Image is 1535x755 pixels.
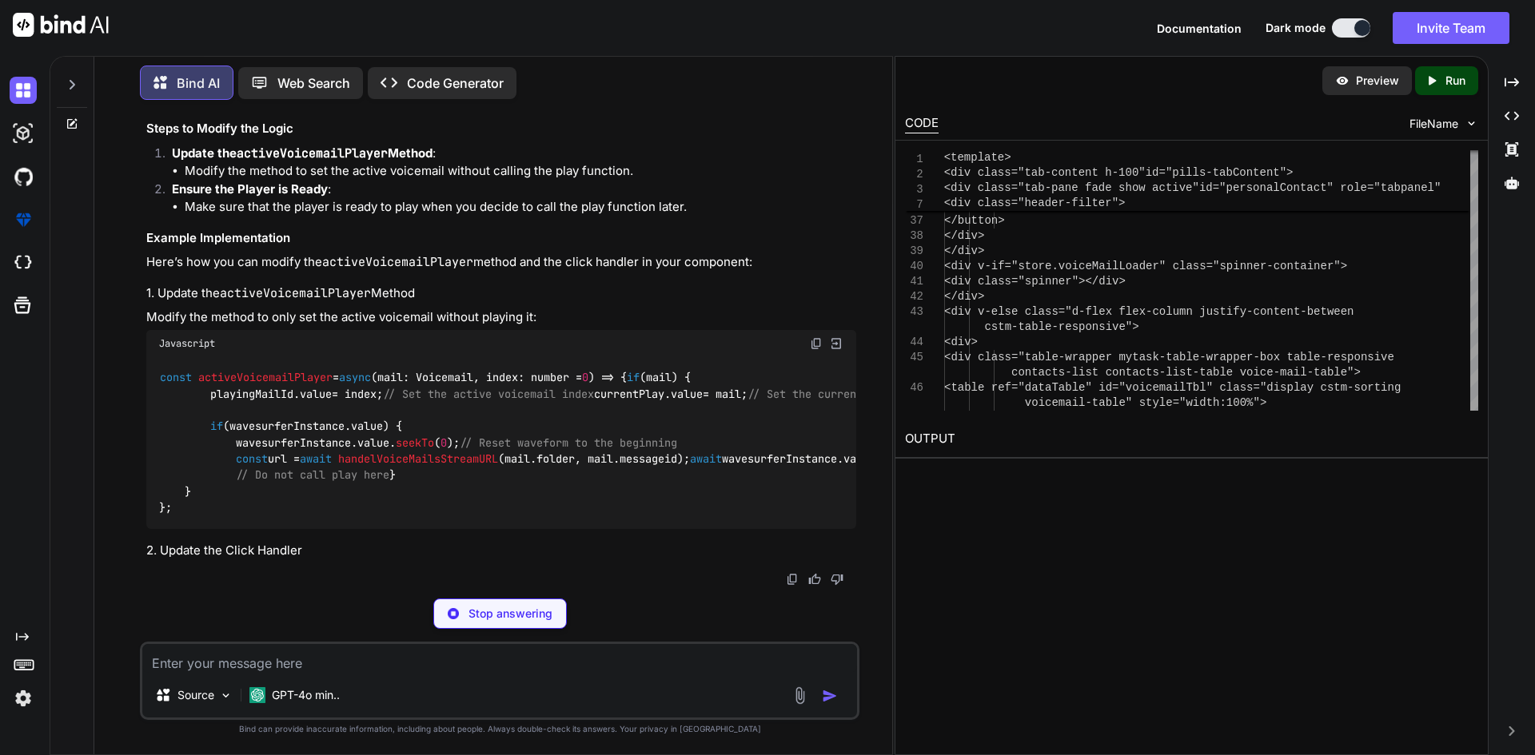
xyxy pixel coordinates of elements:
[146,284,856,303] h4: 1. Update the Method
[1157,22,1242,35] span: Documentation
[140,723,859,735] p: Bind can provide inaccurate information, including about people. Always double-check its answers....
[944,214,1005,227] span: </button>
[690,451,722,466] span: await
[177,687,214,703] p: Source
[905,152,923,167] span: 1
[357,435,389,450] span: value
[177,74,220,93] p: Bind AI
[377,371,588,385] span: mail: Voicemail, index: number =
[905,380,923,395] div: 46
[10,77,37,104] img: darkChat
[10,120,37,147] img: darkAi-studio
[944,275,1126,288] span: <div class="spinner"></div>
[905,213,923,228] div: 37
[146,120,856,138] h3: Steps to Modify the Logic
[1213,351,1394,364] span: rapper-box table-responsive
[1199,199,1206,212] span: }
[905,335,923,350] div: 44
[944,260,1240,272] span: <div v-if="store.voiceMailLoader" class="spi
[944,305,1240,318] span: <div v-else class="d-flex flex-column justif
[905,197,923,213] span: 7
[172,181,328,197] strong: Ensure the Player is Ready
[944,199,1199,212] span: {{ $t('voice.voicemails.refreshBtn') }
[10,163,37,190] img: githubDark
[1199,381,1401,394] span: l" class="display cstm-sorting
[1335,74,1350,88] img: preview
[944,197,1126,209] span: <div class="header-filter">
[944,336,978,348] span: <div>
[843,451,875,466] span: value
[159,337,215,350] span: Javascript
[10,685,37,712] img: settings
[277,74,350,93] p: Web Search
[441,435,447,450] span: 0
[460,435,677,450] span: // Reset waveform to the beginning
[905,289,923,304] div: 42
[1199,181,1441,194] span: id="personalContact" role="tabpanel"
[944,351,1213,364] span: <div class="table-wrapper mytask-table-w
[786,573,799,586] img: copy
[185,162,856,181] li: Modify the method to set the active voicemail without calling the play function.
[146,308,856,327] p: Modify the method to only set the active voicemail without playing it:
[1024,396,1266,409] span: voicemail-table" style="width:100%">
[146,253,856,272] p: Here’s how you can modify the method and the click handler in your component:
[468,606,552,622] p: Stop answering
[905,259,923,274] div: 40
[895,420,1488,458] h2: OUTPUT
[905,167,923,182] span: 2
[905,182,923,197] span: 3
[1409,116,1458,132] span: FileName
[322,254,473,270] code: activeVoicemailPlayer
[810,337,823,350] img: copy
[338,451,498,466] span: handelVoiceMailsStreamURL
[396,435,434,450] span: seekTo
[671,387,703,401] span: value
[272,687,340,703] p: GPT-4o min..
[944,381,1199,394] span: <table ref="dataTable" id="voicemailTb
[210,419,223,434] span: if
[829,336,843,351] img: Open in Browser
[808,573,821,586] img: like
[944,181,1199,194] span: <div class="tab-pane fade show active"
[905,228,923,244] div: 38
[905,274,923,289] div: 41
[220,285,371,301] code: activeVoicemailPlayer
[944,151,1011,164] span: <template>
[536,451,575,466] span: folder
[1239,260,1346,272] span: nner-container">
[905,244,923,259] div: 39
[905,304,923,320] div: 43
[944,244,984,257] span: </div>
[172,181,856,199] p: :
[1011,366,1347,379] span: contacts-list contacts-list-table voice-mail-table
[620,451,677,466] span: messageid
[1146,166,1294,179] span: id="pills-tabContent">
[905,114,939,133] div: CODE
[831,573,843,586] img: dislike
[791,686,809,705] img: attachment
[13,13,109,37] img: Bind AI
[748,387,927,401] span: // Set the current voicemail
[160,371,192,385] span: const
[10,206,37,233] img: premium
[627,371,640,385] span: if
[822,688,838,704] img: icon
[1356,73,1399,89] p: Preview
[383,387,594,401] span: // Set the active voicemail index
[339,371,371,385] span: async
[944,229,984,242] span: </div>
[984,320,1138,333] span: cstm-table-responsive">
[300,387,332,401] span: value
[905,350,923,365] div: 45
[407,74,504,93] p: Code Generator
[582,371,588,385] span: 0
[172,145,856,163] p: :
[198,371,333,385] span: activeVoicemailPlayer
[219,689,233,702] img: Pick Models
[146,229,856,248] h3: Example Implementation
[249,687,265,703] img: GPT-4o mini
[1393,12,1509,44] button: Invite Team
[1266,20,1326,36] span: Dark mode
[1347,366,1361,379] span: ">
[236,468,389,483] span: // Do not call play here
